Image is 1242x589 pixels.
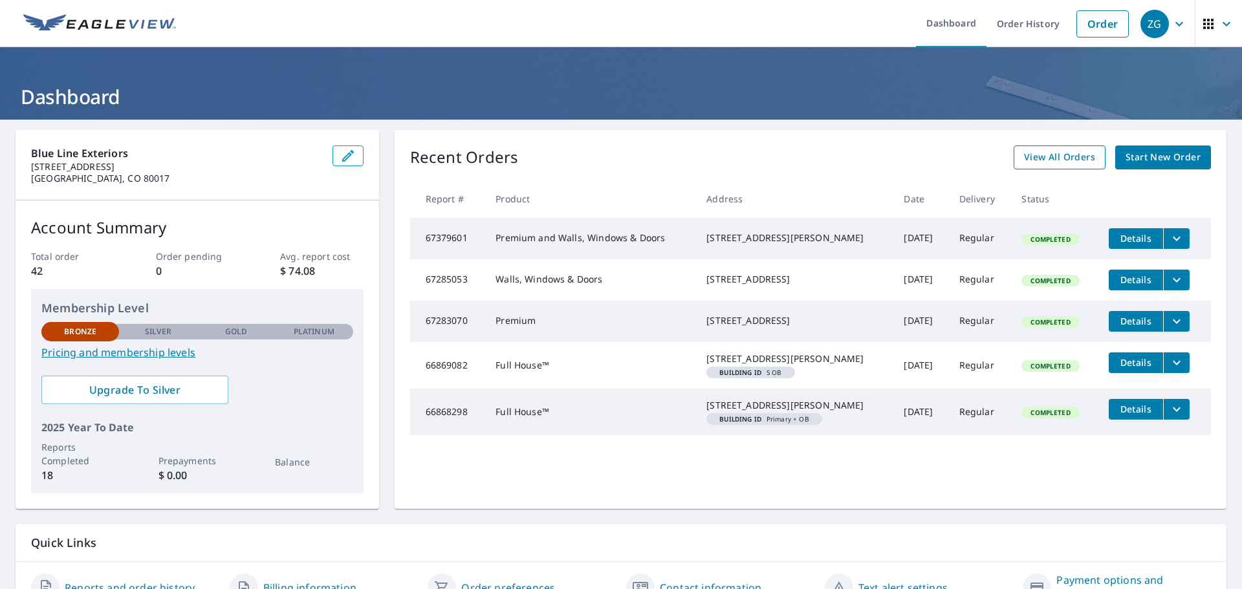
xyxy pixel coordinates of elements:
[275,455,353,469] p: Balance
[156,263,239,279] p: 0
[280,250,363,263] p: Avg. report cost
[712,369,789,376] span: S OB
[1023,361,1078,370] span: Completed
[31,216,364,239] p: Account Summary
[1163,270,1190,290] button: filesDropdownBtn-67285053
[1126,149,1201,166] span: Start New Order
[706,231,883,244] div: [STREET_ADDRESS][PERSON_NAME]
[485,180,696,218] th: Product
[145,326,172,337] p: Silver
[893,180,948,218] th: Date
[1076,10,1129,37] a: Order
[706,352,883,365] div: [STREET_ADDRESS][PERSON_NAME]
[485,389,696,435] td: Full House™
[410,389,486,435] td: 66868298
[1109,399,1163,420] button: detailsBtn-66868298
[1023,276,1078,285] span: Completed
[41,345,353,360] a: Pricing and membership levels
[158,454,236,467] p: Prepayments
[410,301,486,342] td: 67283070
[31,250,114,263] p: Total order
[1117,403,1155,415] span: Details
[41,376,228,404] a: Upgrade To Silver
[1109,352,1163,373] button: detailsBtn-66869082
[1163,399,1190,420] button: filesDropdownBtn-66868298
[712,416,816,422] span: Primary + OB
[706,273,883,286] div: [STREET_ADDRESS]
[893,259,948,301] td: [DATE]
[31,535,1211,551] p: Quick Links
[280,263,363,279] p: $ 74.08
[1014,145,1106,169] a: View All Orders
[410,342,486,389] td: 66869082
[410,218,486,259] td: 67379601
[893,218,948,259] td: [DATE]
[719,416,761,422] em: Building ID
[706,314,883,327] div: [STREET_ADDRESS]
[1163,352,1190,373] button: filesDropdownBtn-66869082
[64,326,96,337] p: Bronze
[1117,315,1155,327] span: Details
[31,145,322,161] p: Blue Line Exteriors
[485,259,696,301] td: Walls, Windows & Doors
[485,301,696,342] td: Premium
[949,180,1012,218] th: Delivery
[485,342,696,389] td: Full House™
[949,301,1012,342] td: Regular
[1117,356,1155,369] span: Details
[949,259,1012,301] td: Regular
[410,259,486,301] td: 67285053
[1163,228,1190,249] button: filesDropdownBtn-67379601
[719,369,761,376] em: Building ID
[31,173,322,184] p: [GEOGRAPHIC_DATA], CO 80017
[1140,10,1169,38] div: ZG
[893,389,948,435] td: [DATE]
[52,383,218,397] span: Upgrade To Silver
[1117,273,1155,286] span: Details
[1117,232,1155,244] span: Details
[41,467,119,483] p: 18
[16,83,1226,110] h1: Dashboard
[1163,311,1190,332] button: filesDropdownBtn-67283070
[41,440,119,467] p: Reports Completed
[1023,317,1078,327] span: Completed
[294,326,334,337] p: Platinum
[23,14,176,34] img: EV Logo
[893,342,948,389] td: [DATE]
[410,180,486,218] th: Report #
[1109,228,1163,249] button: detailsBtn-67379601
[1109,311,1163,332] button: detailsBtn-67283070
[1115,145,1211,169] a: Start New Order
[41,299,353,317] p: Membership Level
[225,326,247,337] p: Gold
[41,420,353,435] p: 2025 Year To Date
[949,389,1012,435] td: Regular
[1011,180,1098,218] th: Status
[1023,235,1078,244] span: Completed
[31,161,322,173] p: [STREET_ADDRESS]
[485,218,696,259] td: Premium and Walls, Windows & Doors
[156,250,239,263] p: Order pending
[410,145,519,169] p: Recent Orders
[158,467,236,483] p: $ 0.00
[31,263,114,279] p: 42
[893,301,948,342] td: [DATE]
[1023,408,1078,417] span: Completed
[1024,149,1095,166] span: View All Orders
[949,218,1012,259] td: Regular
[1109,270,1163,290] button: detailsBtn-67285053
[696,180,893,218] th: Address
[706,399,883,412] div: [STREET_ADDRESS][PERSON_NAME]
[949,342,1012,389] td: Regular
